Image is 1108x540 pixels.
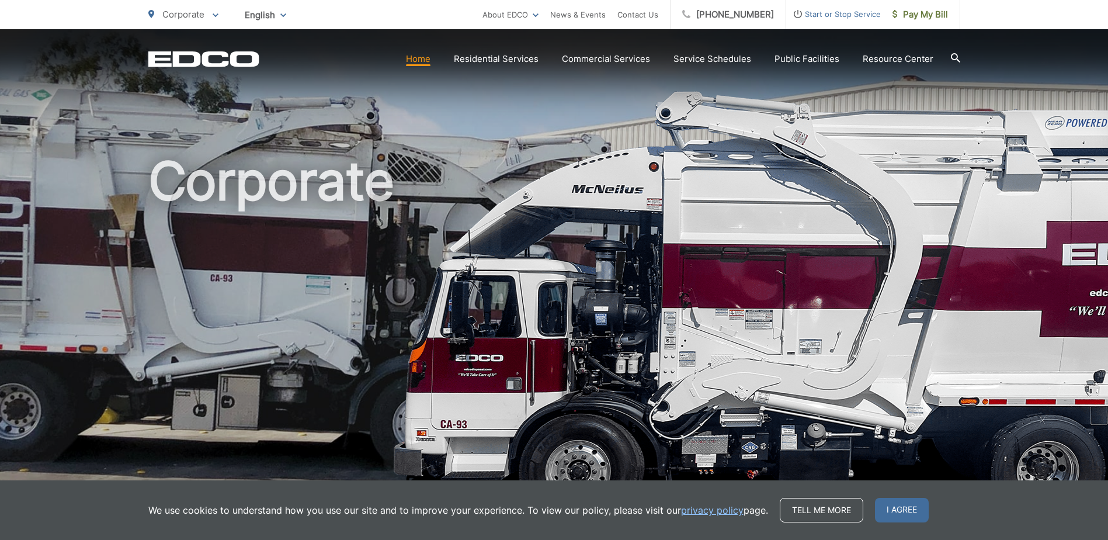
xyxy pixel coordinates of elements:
a: News & Events [550,8,606,22]
a: Public Facilities [774,52,839,66]
a: About EDCO [482,8,539,22]
span: Corporate [162,9,204,20]
a: Resource Center [863,52,933,66]
h1: Corporate [148,152,960,522]
a: Service Schedules [673,52,751,66]
a: Home [406,52,430,66]
a: Commercial Services [562,52,650,66]
span: Pay My Bill [892,8,948,22]
p: We use cookies to understand how you use our site and to improve your experience. To view our pol... [148,503,768,517]
a: Contact Us [617,8,658,22]
a: Residential Services [454,52,539,66]
a: privacy policy [681,503,744,517]
span: I agree [875,498,929,522]
a: EDCD logo. Return to the homepage. [148,51,259,67]
span: English [236,5,295,25]
a: Tell me more [780,498,863,522]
